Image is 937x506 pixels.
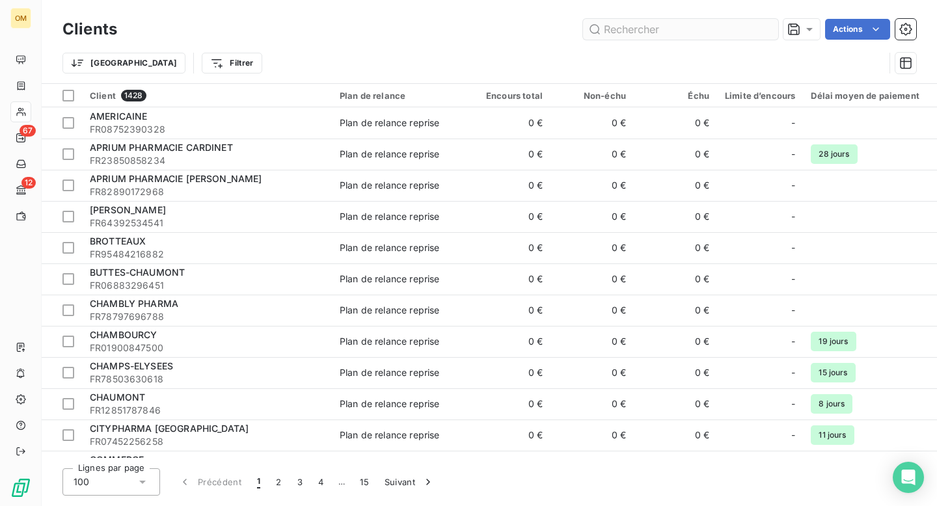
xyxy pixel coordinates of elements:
[10,8,31,29] div: OM
[90,235,146,246] span: BROTTEAUX
[467,170,550,201] td: 0 €
[90,142,233,153] span: APRIUM PHARMACIE CARDINET
[90,341,324,354] span: FR01900847500
[340,116,439,129] div: Plan de relance reprise
[90,173,262,184] span: APRIUM PHARMACIE [PERSON_NAME]
[642,90,709,101] div: Échu
[20,125,36,137] span: 67
[634,170,717,201] td: 0 €
[550,263,634,295] td: 0 €
[340,335,439,348] div: Plan de relance reprise
[90,329,157,340] span: CHAMBOURCY
[21,177,36,189] span: 12
[467,139,550,170] td: 0 €
[475,90,543,101] div: Encours total
[791,429,795,442] span: -
[74,475,89,488] span: 100
[90,123,324,136] span: FR08752390328
[467,201,550,232] td: 0 €
[257,475,260,488] span: 1
[340,366,439,379] div: Plan de relance reprise
[791,335,795,348] span: -
[550,107,634,139] td: 0 €
[550,232,634,263] td: 0 €
[550,357,634,388] td: 0 €
[791,397,795,410] span: -
[10,477,31,498] img: Logo LeanPay
[550,139,634,170] td: 0 €
[90,248,324,261] span: FR95484216882
[467,357,550,388] td: 0 €
[467,326,550,357] td: 0 €
[90,404,324,417] span: FR12851787846
[825,19,890,40] button: Actions
[550,201,634,232] td: 0 €
[90,373,324,386] span: FR78503630618
[331,472,352,492] span: …
[90,217,324,230] span: FR64392534541
[583,19,778,40] input: Rechercher
[550,326,634,357] td: 0 €
[467,263,550,295] td: 0 €
[121,90,146,101] span: 1428
[550,388,634,419] td: 0 €
[202,53,262,73] button: Filtrer
[90,310,324,323] span: FR78797696788
[340,304,439,317] div: Plan de relance reprise
[811,144,857,164] span: 28 jours
[725,90,795,101] div: Limite d’encours
[634,201,717,232] td: 0 €
[634,357,717,388] td: 0 €
[791,241,795,254] span: -
[467,419,550,451] td: 0 €
[811,363,855,382] span: 15 jours
[791,148,795,161] span: -
[791,304,795,317] span: -
[791,366,795,379] span: -
[90,279,324,292] span: FR06883296451
[634,326,717,357] td: 0 €
[634,295,717,326] td: 0 €
[310,468,331,496] button: 4
[467,295,550,326] td: 0 €
[811,332,856,351] span: 19 jours
[90,435,324,448] span: FR07452256258
[340,210,439,223] div: Plan de relance reprise
[558,90,626,101] div: Non-échu
[90,392,145,403] span: CHAUMONT
[170,468,249,496] button: Précédent
[634,232,717,263] td: 0 €
[467,388,550,419] td: 0 €
[62,53,185,73] button: [GEOGRAPHIC_DATA]
[340,90,459,101] div: Plan de relance
[550,419,634,451] td: 0 €
[467,107,550,139] td: 0 €
[90,185,324,198] span: FR82890172968
[90,298,178,309] span: CHAMBLY PHARMA
[377,468,442,496] button: Suivant
[467,232,550,263] td: 0 €
[634,263,717,295] td: 0 €
[340,179,439,192] div: Plan de relance reprise
[290,468,310,496] button: 3
[791,179,795,192] span: -
[893,462,924,493] div: Open Intercom Messenger
[268,468,289,496] button: 2
[90,360,173,371] span: CHAMPS-ELYSEES
[340,148,439,161] div: Plan de relance reprise
[634,139,717,170] td: 0 €
[791,210,795,223] span: -
[90,154,324,167] span: FR23850858234
[634,451,717,482] td: 0 €
[90,267,185,278] span: BUTTES-CHAUMONT
[550,295,634,326] td: 0 €
[90,111,148,122] span: AMERICAINE
[467,451,550,482] td: 0 €
[550,170,634,201] td: 0 €
[352,468,377,496] button: 15
[634,419,717,451] td: 0 €
[340,397,439,410] div: Plan de relance reprise
[811,394,852,414] span: 8 jours
[340,429,439,442] div: Plan de relance reprise
[791,273,795,286] span: -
